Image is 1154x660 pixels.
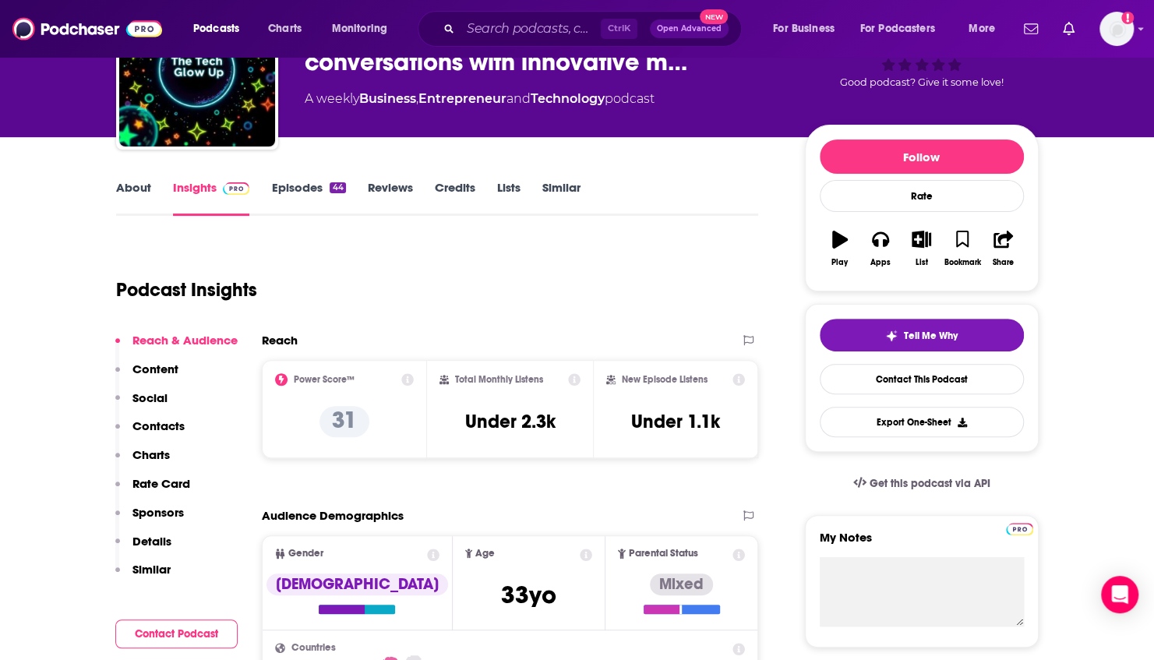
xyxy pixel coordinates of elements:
[223,182,250,195] img: Podchaser Pro
[958,16,1015,41] button: open menu
[497,180,521,216] a: Lists
[885,330,898,342] img: tell me why sparkle
[115,562,171,591] button: Similar
[629,549,698,559] span: Parental Status
[501,580,556,610] span: 33 yo
[115,476,190,505] button: Rate Card
[435,180,475,216] a: Credits
[418,91,506,106] a: Entrepreneur
[657,25,722,33] span: Open Advanced
[820,221,860,277] button: Play
[319,406,369,437] p: 31
[432,11,757,47] div: Search podcasts, credits, & more...
[132,505,184,520] p: Sponsors
[116,180,151,216] a: About
[115,418,185,447] button: Contacts
[904,330,958,342] span: Tell Me Why
[461,16,601,41] input: Search podcasts, credits, & more...
[773,18,835,40] span: For Business
[762,16,854,41] button: open menu
[850,16,958,41] button: open menu
[416,91,418,106] span: ,
[132,390,168,405] p: Social
[860,18,935,40] span: For Podcasters
[115,333,238,362] button: Reach & Audience
[820,139,1024,174] button: Follow
[820,364,1024,394] a: Contact This Podcast
[860,221,901,277] button: Apps
[1099,12,1134,46] span: Logged in as WE_Broadcast
[115,362,178,390] button: Content
[115,534,171,563] button: Details
[650,574,713,595] div: Mixed
[368,180,413,216] a: Reviews
[1099,12,1134,46] button: Show profile menu
[820,319,1024,351] button: tell me why sparkleTell Me Why
[258,16,311,41] a: Charts
[132,562,171,577] p: Similar
[983,221,1023,277] button: Share
[268,18,302,40] span: Charts
[291,643,336,653] span: Countries
[870,258,891,267] div: Apps
[262,333,298,348] h2: Reach
[115,619,238,648] button: Contact Podcast
[132,362,178,376] p: Content
[271,180,345,216] a: Episodes44
[840,76,1004,88] span: Good podcast? Give it some love!
[1006,523,1033,535] img: Podchaser Pro
[305,90,655,108] div: A weekly podcast
[294,374,355,385] h2: Power Score™
[464,410,555,433] h3: Under 2.3k
[901,221,941,277] button: List
[916,258,928,267] div: List
[631,410,720,433] h3: Under 1.1k
[173,180,250,216] a: InsightsPodchaser Pro
[622,374,708,385] h2: New Episode Listens
[841,464,1003,503] a: Get this podcast via API
[455,374,543,385] h2: Total Monthly Listens
[262,508,404,523] h2: Audience Demographics
[132,333,238,348] p: Reach & Audience
[944,258,980,267] div: Bookmark
[475,549,495,559] span: Age
[330,182,345,193] div: 44
[1006,521,1033,535] a: Pro website
[869,477,990,490] span: Get this podcast via API
[700,9,728,24] span: New
[132,476,190,491] p: Rate Card
[969,18,995,40] span: More
[116,278,257,302] h1: Podcast Insights
[993,258,1014,267] div: Share
[115,390,168,419] button: Social
[1099,12,1134,46] img: User Profile
[12,14,162,44] img: Podchaser - Follow, Share and Rate Podcasts
[601,19,637,39] span: Ctrl K
[115,505,184,534] button: Sponsors
[321,16,408,41] button: open menu
[1057,16,1081,42] a: Show notifications dropdown
[115,447,170,476] button: Charts
[332,18,387,40] span: Monitoring
[288,549,323,559] span: Gender
[132,418,185,433] p: Contacts
[820,530,1024,557] label: My Notes
[942,221,983,277] button: Bookmark
[359,91,416,106] a: Business
[182,16,259,41] button: open menu
[820,407,1024,437] button: Export One-Sheet
[650,19,729,38] button: Open AdvancedNew
[531,91,605,106] a: Technology
[831,258,848,267] div: Play
[1101,576,1138,613] div: Open Intercom Messenger
[193,18,239,40] span: Podcasts
[820,180,1024,212] div: Rate
[1121,12,1134,24] svg: Add a profile image
[132,534,171,549] p: Details
[542,180,581,216] a: Similar
[132,447,170,462] p: Charts
[1018,16,1044,42] a: Show notifications dropdown
[266,574,448,595] div: [DEMOGRAPHIC_DATA]
[506,91,531,106] span: and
